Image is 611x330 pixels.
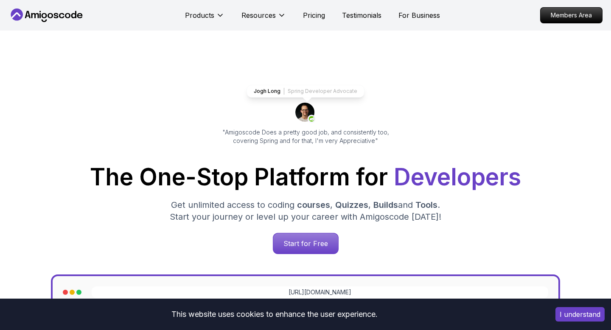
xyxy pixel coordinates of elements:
[241,10,276,20] p: Resources
[6,305,543,324] div: This website uses cookies to enhance the user experience.
[297,200,330,210] span: courses
[394,163,521,191] span: Developers
[541,8,602,23] p: Members Area
[398,10,440,20] a: For Business
[185,10,224,27] button: Products
[163,199,448,223] p: Get unlimited access to coding , , and . Start your journey or level up your career with Amigosco...
[289,288,351,296] a: [URL][DOMAIN_NAME]
[254,88,280,95] p: Jogh Long
[273,233,339,254] a: Start for Free
[288,88,357,95] p: Spring Developer Advocate
[415,200,437,210] span: Tools
[555,307,605,322] button: Accept cookies
[241,10,286,27] button: Resources
[373,200,398,210] span: Builds
[185,10,214,20] p: Products
[295,103,316,123] img: josh long
[342,10,381,20] a: Testimonials
[303,10,325,20] a: Pricing
[335,200,368,210] span: Quizzes
[15,165,596,189] h1: The One-Stop Platform for
[210,128,401,145] p: "Amigoscode Does a pretty good job, and consistently too, covering Spring and for that, I'm very ...
[540,7,603,23] a: Members Area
